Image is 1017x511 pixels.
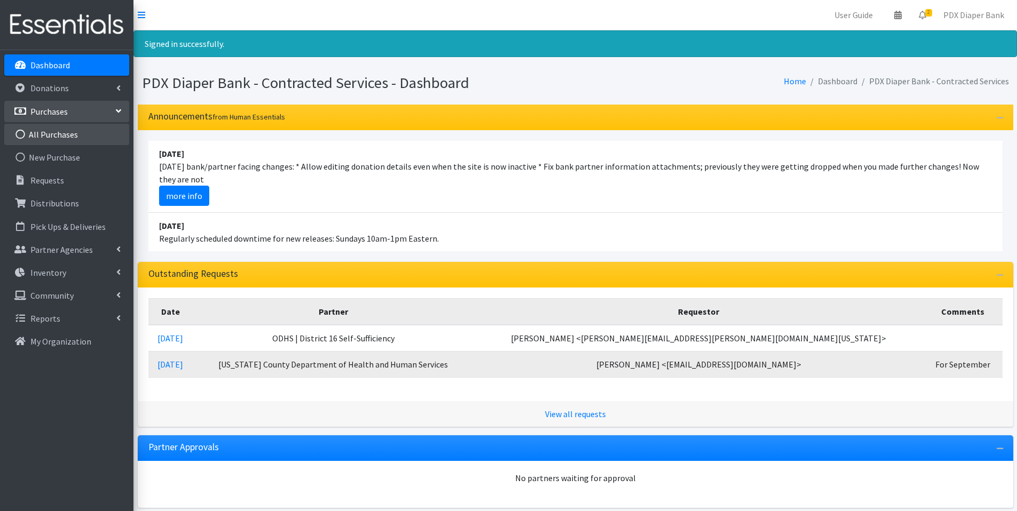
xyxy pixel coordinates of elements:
[30,313,60,324] p: Reports
[4,308,129,329] a: Reports
[30,221,106,232] p: Pick Ups & Deliveries
[4,216,129,237] a: Pick Ups & Deliveries
[159,220,184,231] strong: [DATE]
[193,351,474,377] td: [US_STATE] County Department of Health and Human Services
[148,111,285,122] h3: Announcements
[4,147,129,168] a: New Purchase
[924,298,1002,325] th: Comments
[857,74,1009,89] li: PDX Diaper Bank - Contracted Services
[4,239,129,260] a: Partner Agencies
[4,77,129,99] a: Donations
[474,298,924,325] th: Requestor
[212,112,285,122] small: from Human Essentials
[4,193,129,214] a: Distributions
[826,4,881,26] a: User Guide
[148,472,1003,484] div: No partners waiting for approval
[4,170,129,191] a: Requests
[148,442,219,453] h3: Partner Approvals
[30,244,93,255] p: Partner Agencies
[4,285,129,306] a: Community
[806,74,857,89] li: Dashboard
[157,333,183,344] a: [DATE]
[925,9,932,17] span: 2
[784,76,806,86] a: Home
[4,54,129,76] a: Dashboard
[30,175,64,186] p: Requests
[148,213,1003,251] li: Regularly scheduled downtime for new releases: Sundays 10am-1pm Eastern.
[545,409,606,419] a: View all requests
[4,331,129,352] a: My Organization
[30,106,68,117] p: Purchases
[30,336,91,347] p: My Organization
[30,198,79,209] p: Distributions
[148,268,238,280] h3: Outstanding Requests
[474,351,924,377] td: [PERSON_NAME] <[EMAIL_ADDRESS][DOMAIN_NAME]>
[193,325,474,352] td: ODHS | District 16 Self-Sufficiency
[4,124,129,145] a: All Purchases
[30,267,66,278] p: Inventory
[30,83,69,93] p: Donations
[474,325,924,352] td: [PERSON_NAME] <[PERSON_NAME][EMAIL_ADDRESS][PERSON_NAME][DOMAIN_NAME][US_STATE]>
[193,298,474,325] th: Partner
[159,148,184,159] strong: [DATE]
[4,7,129,43] img: HumanEssentials
[910,4,935,26] a: 2
[148,141,1003,213] li: [DATE] bank/partner facing changes: * Allow editing donation details even when the site is now in...
[157,359,183,370] a: [DATE]
[30,290,74,301] p: Community
[159,186,209,206] a: more info
[133,30,1017,57] div: Signed in successfully.
[30,60,70,70] p: Dashboard
[4,101,129,122] a: Purchases
[924,351,1002,377] td: For September
[4,262,129,283] a: Inventory
[935,4,1013,26] a: PDX Diaper Bank
[142,74,572,92] h1: PDX Diaper Bank - Contracted Services - Dashboard
[148,298,193,325] th: Date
